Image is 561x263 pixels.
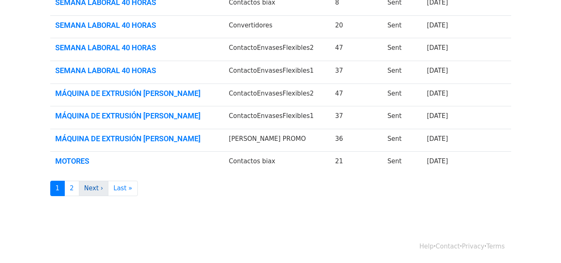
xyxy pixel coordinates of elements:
[64,181,79,196] a: 2
[50,181,65,196] a: 1
[330,106,382,129] td: 37
[382,152,422,174] td: Sent
[330,152,382,174] td: 21
[382,84,422,106] td: Sent
[427,67,448,74] a: [DATE]
[224,84,330,106] td: ContactoEnvasesFlexibles2
[79,181,109,196] a: Next ›
[224,61,330,84] td: ContactoEnvasesFlexibles1
[224,15,330,38] td: Convertidores
[224,152,330,174] td: Contactos biax
[519,223,561,263] div: Widget de chat
[382,61,422,84] td: Sent
[519,223,561,263] iframe: Chat Widget
[330,129,382,152] td: 36
[382,38,422,61] td: Sent
[382,106,422,129] td: Sent
[55,43,219,52] a: SEMANA LABORAL 40 HORAS
[55,157,219,166] a: MOTORES
[427,90,448,97] a: [DATE]
[427,135,448,143] a: [DATE]
[436,243,460,250] a: Contact
[427,112,448,120] a: [DATE]
[427,157,448,165] a: [DATE]
[330,61,382,84] td: 37
[330,15,382,38] td: 20
[486,243,505,250] a: Terms
[224,106,330,129] td: ContactoEnvasesFlexibles1
[419,243,434,250] a: Help
[224,38,330,61] td: ContactoEnvasesFlexibles2
[55,134,219,143] a: MÁQUINA DE EXTRUSIÓN [PERSON_NAME]
[108,181,137,196] a: Last »
[55,66,219,75] a: SEMANA LABORAL 40 HORAS
[55,111,219,120] a: MÁQUINA DE EXTRUSIÓN [PERSON_NAME]
[330,84,382,106] td: 47
[382,129,422,152] td: Sent
[330,38,382,61] td: 47
[55,21,219,30] a: SEMANA LABORAL 40 HORAS
[427,44,448,52] a: [DATE]
[462,243,484,250] a: Privacy
[382,15,422,38] td: Sent
[55,89,219,98] a: MÁQUINA DE EXTRUSIÓN [PERSON_NAME]
[427,22,448,29] a: [DATE]
[224,129,330,152] td: [PERSON_NAME] PROMO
